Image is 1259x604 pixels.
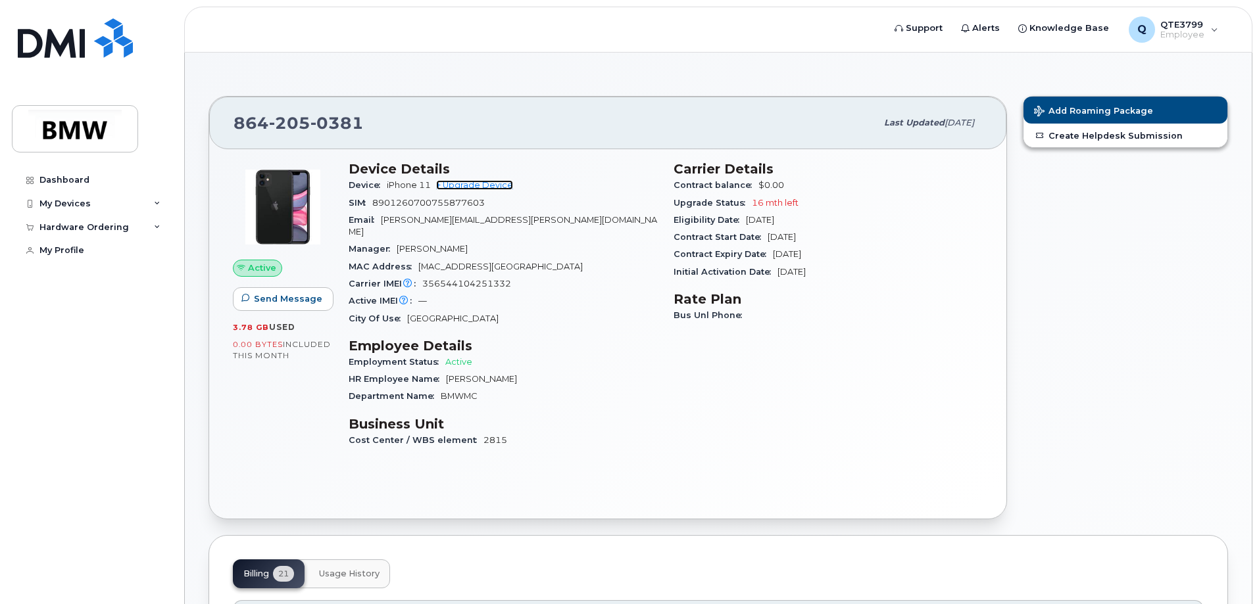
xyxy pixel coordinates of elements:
span: City Of Use [349,314,407,323]
span: [MAC_ADDRESS][GEOGRAPHIC_DATA] [418,262,583,271]
span: 8901260700755877603 [372,198,485,208]
span: 2815 [483,435,507,445]
span: Last updated [884,118,945,128]
span: [DATE] [773,249,801,259]
span: Manager [349,244,397,254]
span: 16 mth left [752,198,799,208]
h3: Carrier Details [674,161,983,177]
span: [PERSON_NAME] [446,374,517,384]
span: Active [248,262,276,274]
a: Create Helpdesk Submission [1024,124,1227,147]
span: Active [445,357,472,367]
span: 864 [234,113,364,133]
span: [DATE] [778,267,806,277]
span: Usage History [319,569,380,579]
a: + Upgrade Device [436,180,513,190]
button: Add Roaming Package [1024,97,1227,124]
span: Contract Expiry Date [674,249,773,259]
span: Contract balance [674,180,758,190]
span: [DATE] [768,232,796,242]
span: HR Employee Name [349,374,446,384]
span: SIM [349,198,372,208]
span: Upgrade Status [674,198,752,208]
span: — [418,296,427,306]
span: [GEOGRAPHIC_DATA] [407,314,499,323]
span: 205 [269,113,310,133]
span: Send Message [254,292,322,305]
span: Carrier IMEI [349,279,422,289]
span: $0.00 [758,180,784,190]
span: 3.78 GB [233,323,269,332]
span: Employment Status [349,357,445,367]
span: Contract Start Date [674,232,768,242]
span: Email [349,215,381,225]
span: 0.00 Bytes [233,340,283,349]
iframe: Messenger Launcher [1202,547,1249,594]
h3: Business Unit [349,416,658,432]
span: Add Roaming Package [1034,106,1153,118]
span: BMWMC [441,391,478,401]
span: Eligibility Date [674,215,746,225]
h3: Device Details [349,161,658,177]
span: [DATE] [945,118,974,128]
img: iPhone_11.jpg [243,168,322,246]
span: Active IMEI [349,296,418,306]
span: 356544104251332 [422,279,511,289]
span: [DATE] [746,215,774,225]
span: Department Name [349,391,441,401]
h3: Rate Plan [674,291,983,307]
span: 0381 [310,113,364,133]
span: Cost Center / WBS element [349,435,483,445]
span: [PERSON_NAME] [397,244,468,254]
span: Device [349,180,387,190]
span: MAC Address [349,262,418,271]
span: [PERSON_NAME][EMAIL_ADDRESS][PERSON_NAME][DOMAIN_NAME] [349,215,657,237]
h3: Employee Details [349,338,658,354]
span: used [269,322,295,332]
span: Bus Unl Phone [674,310,749,320]
span: iPhone 11 [387,180,431,190]
button: Send Message [233,287,333,311]
span: Initial Activation Date [674,267,778,277]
